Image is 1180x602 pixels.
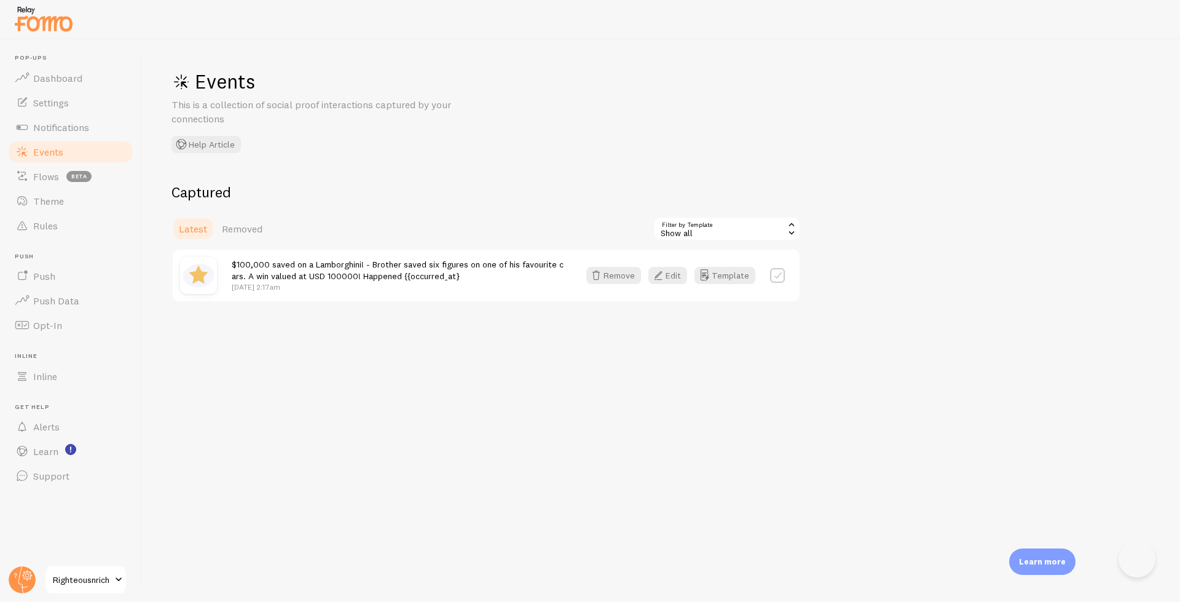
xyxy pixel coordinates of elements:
a: Events [7,140,134,164]
span: Settings [33,97,69,109]
a: Support [7,464,134,488]
span: beta [66,171,92,182]
a: Removed [214,216,270,241]
a: Edit [648,267,694,284]
span: Rules [33,220,58,232]
button: Help Article [171,136,241,153]
p: Learn more [1019,556,1066,568]
span: Inline [33,370,57,382]
a: Opt-In [7,313,134,338]
span: Support [33,470,69,482]
span: Removed [222,223,262,235]
a: Dashboard [7,66,134,90]
a: Settings [7,90,134,115]
a: Learn [7,439,134,464]
span: Opt-In [33,319,62,331]
span: Push Data [33,295,79,307]
span: Alerts [33,421,60,433]
span: $100,000 saved on a Lamborghini! - Brother saved six figures on one of his favourite cars. A win ... [232,259,564,282]
img: rating.jpg [180,257,217,294]
a: Rules [7,213,134,238]
a: Notifications [7,115,134,140]
span: Push [33,270,55,282]
p: This is a collection of social proof interactions captured by your connections [171,98,466,126]
button: Edit [648,267,687,284]
img: fomo-relay-logo-orange.svg [13,3,74,34]
span: Inline [15,352,134,360]
span: Theme [33,195,64,207]
span: Learn [33,445,58,457]
span: Pop-ups [15,54,134,62]
a: Theme [7,189,134,213]
svg: <p>Watch New Feature Tutorials!</p> [65,444,76,455]
span: Notifications [33,121,89,133]
span: Dashboard [33,72,82,84]
span: Events [33,146,63,158]
span: Get Help [15,403,134,411]
a: Push Data [7,288,134,313]
iframe: Help Scout Beacon - Open [1119,541,1155,577]
span: Push [15,253,134,261]
span: Righteousnrich [53,572,111,587]
span: Flows [33,170,59,183]
a: Flows beta [7,164,134,189]
div: Show all [653,216,801,241]
a: Latest [171,216,214,241]
a: Alerts [7,414,134,439]
h2: Captured [171,183,801,202]
div: Learn more [1009,549,1076,575]
button: Remove [586,267,641,284]
button: Template [694,267,755,284]
h1: Events [171,69,540,94]
a: Push [7,264,134,288]
p: [DATE] 2:17am [232,282,564,292]
a: Righteousnrich [44,565,127,595]
span: Latest [179,223,207,235]
a: Inline [7,364,134,389]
